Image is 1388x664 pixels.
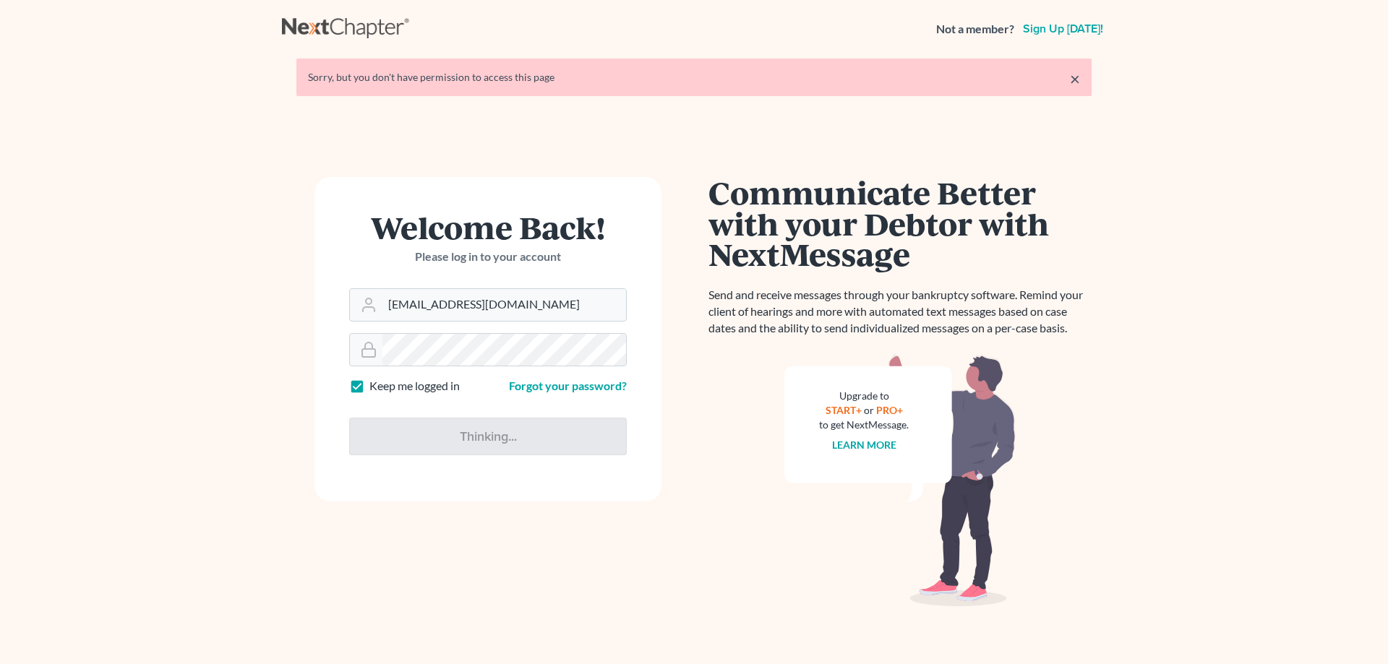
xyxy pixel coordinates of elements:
img: nextmessage_bg-59042aed3d76b12b5cd301f8e5b87938c9018125f34e5fa2b7a6b67550977c72.svg [784,354,1016,607]
input: Email Address [382,289,626,321]
div: Sorry, but you don't have permission to access this page [308,70,1080,85]
div: to get NextMessage. [819,418,909,432]
p: Send and receive messages through your bankruptcy software. Remind your client of hearings and mo... [708,287,1092,337]
a: START+ [826,404,862,416]
a: Learn more [832,439,896,451]
strong: Not a member? [936,21,1014,38]
a: Forgot your password? [509,379,627,392]
div: Upgrade to [819,389,909,403]
a: Sign up [DATE]! [1020,23,1106,35]
a: × [1070,70,1080,87]
h1: Welcome Back! [349,212,627,243]
span: or [864,404,874,416]
input: Thinking... [349,418,627,455]
p: Please log in to your account [349,249,627,265]
label: Keep me logged in [369,378,460,394]
a: PRO+ [876,404,903,416]
h1: Communicate Better with your Debtor with NextMessage [708,177,1092,270]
